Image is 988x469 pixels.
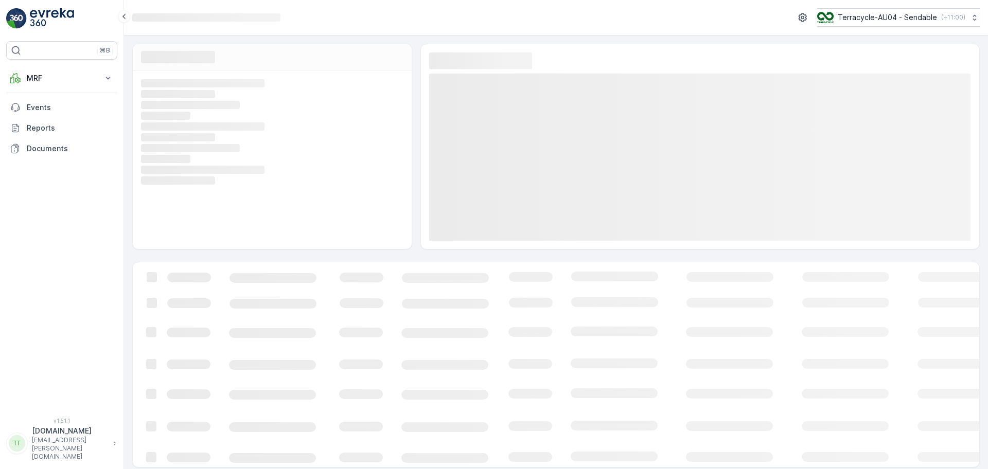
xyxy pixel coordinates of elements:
button: TT[DOMAIN_NAME][EMAIL_ADDRESS][PERSON_NAME][DOMAIN_NAME] [6,426,117,461]
button: Terracycle-AU04 - Sendable(+11:00) [817,8,980,27]
p: Reports [27,123,113,133]
a: Reports [6,118,117,138]
span: v 1.51.1 [6,418,117,424]
a: Documents [6,138,117,159]
img: terracycle_logo.png [817,12,834,23]
div: TT [9,435,25,452]
p: ⌘B [100,46,110,55]
p: Terracycle-AU04 - Sendable [838,12,937,23]
a: Events [6,97,117,118]
p: ( +11:00 ) [941,13,965,22]
p: Documents [27,143,113,154]
p: [DOMAIN_NAME] [32,426,108,436]
p: MRF [27,73,97,83]
img: logo [6,8,27,29]
img: logo_light-DOdMpM7g.png [30,8,74,29]
p: Events [27,102,113,113]
p: [EMAIL_ADDRESS][PERSON_NAME][DOMAIN_NAME] [32,436,108,461]
button: MRF [6,68,117,88]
